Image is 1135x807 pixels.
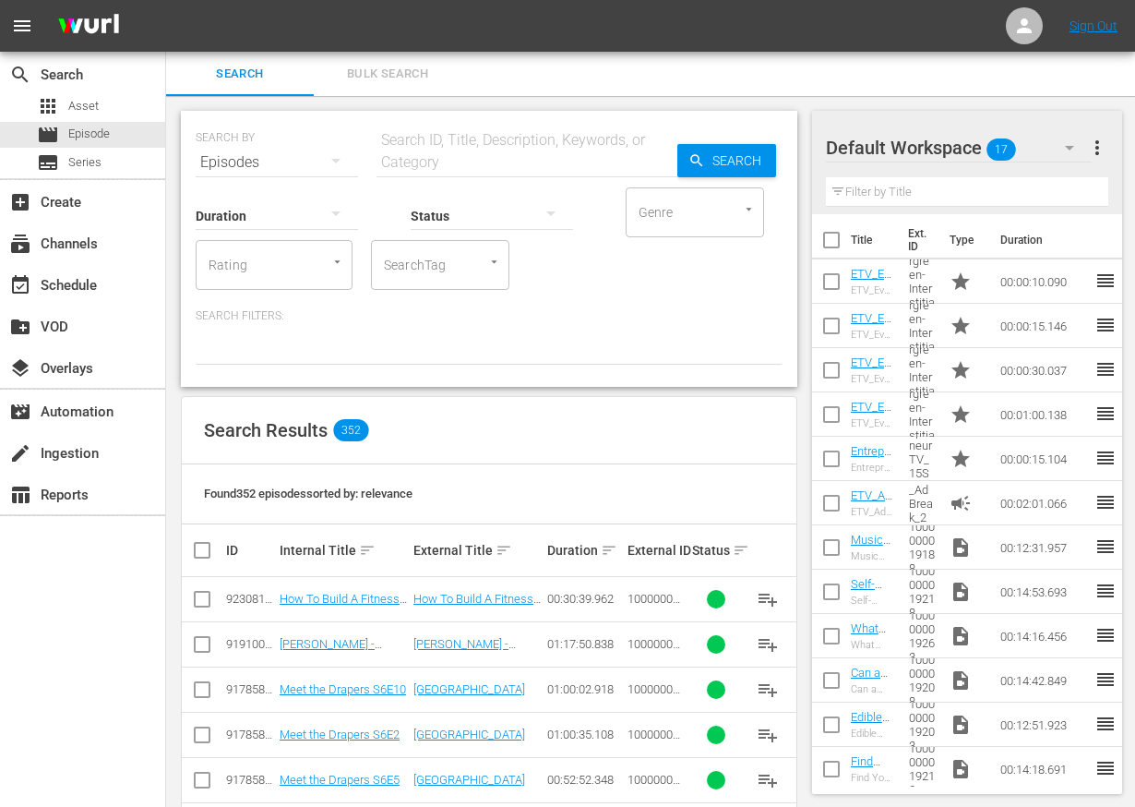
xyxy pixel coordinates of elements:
[9,191,31,213] span: Create
[547,682,622,696] div: 01:00:02.918
[37,95,59,117] span: Asset
[993,614,1094,658] td: 00:14:16.456
[993,259,1094,304] td: 00:00:10.090
[740,200,758,218] button: Open
[413,773,525,787] a: [GEOGRAPHIC_DATA]
[902,392,942,437] td: ETV_Evergreen-Interstitial_60s
[851,710,894,807] a: Edible Selfies, Extreme Beer Pong and More!
[37,124,59,146] span: Episode
[851,284,894,296] div: ETV_Evergreen-Interstitial_10s
[413,539,542,561] div: External Title
[851,728,894,740] div: Edible Selfies, Extreme Beer Pong and More!
[196,137,358,188] div: Episodes
[851,577,882,632] a: Self-Made Self-Care
[851,444,894,500] a: EntrepreneurTV_15Sec_ID_2
[547,637,622,651] div: 01:17:50.838
[851,506,894,518] div: ETV_AdBreak_2min
[826,122,1093,174] div: Default Workspace
[757,679,779,701] span: playlist_add
[902,747,942,791] td: 1000000019213
[9,442,31,464] span: Ingestion
[851,488,892,530] a: ETV_AdBreak_2min
[733,542,749,559] span: sort
[1094,624,1117,646] span: reorder
[1094,668,1117,691] span: reorder
[851,683,894,695] div: Can a Saliva Test Tell You Whether He's the One?
[627,592,686,620] span: 1000000019194
[280,637,397,693] a: [PERSON_NAME] - Social Media Strategic Growth, Finding Your Niche, and Branding
[226,773,274,787] div: 91785836
[851,550,894,562] div: Music Mogul [PERSON_NAME] Drops Business & Life Keys
[280,682,406,696] a: Meet the Drapers S6E10
[950,271,972,293] span: Promo
[989,214,1100,266] th: Duration
[902,614,942,658] td: 1000000019263
[851,214,897,266] th: Title
[950,536,972,559] span: Video
[1086,126,1108,170] button: more_vert
[68,125,110,143] span: Episode
[757,724,779,746] span: playlist_add
[1094,403,1117,425] span: reorder
[938,214,989,266] th: Type
[1094,757,1117,779] span: reorder
[547,773,622,787] div: 00:52:52.348
[851,355,894,411] a: ETV_Evergreen-Interstitial_30s
[1086,137,1108,159] span: more_vert
[413,728,525,741] a: [GEOGRAPHIC_DATA]
[9,233,31,255] span: Channels
[1094,270,1117,292] span: reorder
[851,666,892,777] a: Can a Saliva Test Tell You Whether He's the One?
[1094,358,1117,380] span: reorder
[851,267,894,322] a: ETV_Evergreen-Interstitial_10s
[851,329,894,341] div: ETV_Evergreen-Interstitial_15s
[68,97,99,115] span: Asset
[376,129,677,174] div: Search ID, Title, Description, Keywords, or Category
[1094,314,1117,336] span: reorder
[413,682,525,696] a: [GEOGRAPHIC_DATA]
[757,633,779,656] span: playlist_add
[993,481,1094,525] td: 00:02:01.066
[993,392,1094,437] td: 00:01:00.138
[280,773,400,787] a: Meet the Drapers S6E5
[851,311,894,367] a: ETV_Evergreen-Interstitial_15s
[950,625,972,647] span: Video
[993,658,1094,703] td: 00:14:42.849
[993,437,1094,481] td: 00:00:15.104
[950,669,972,692] span: Video
[993,570,1094,614] td: 00:14:53.693
[496,542,512,559] span: sort
[993,747,1094,791] td: 00:14:18.691
[1094,491,1117,513] span: reorder
[986,130,1016,169] span: 17
[1094,536,1117,558] span: reorder
[897,214,938,266] th: Ext. ID
[226,592,274,606] div: 92308151
[950,403,972,426] span: Promo
[757,588,779,610] span: playlist_add
[1094,447,1117,469] span: reorder
[851,373,894,385] div: ETV_Evergreen-Interstitial_30s
[993,703,1094,747] td: 00:12:51.923
[902,481,942,525] td: ETV_AdBreak_2min
[547,592,622,606] div: 00:30:39.962
[359,542,376,559] span: sort
[851,400,894,455] a: ETV_Evergreen-Interstitial_60s
[280,592,407,633] a: How To Build A Fitness Empire With Clients Like [PERSON_NAME]
[37,151,59,174] span: Series
[851,417,894,429] div: ETV_Evergreen-Interstitial_60s
[9,401,31,423] span: Automation
[746,713,790,757] button: playlist_add
[547,539,622,561] div: Duration
[226,543,274,558] div: ID
[902,570,942,614] td: 1000000019218
[9,357,31,379] span: Overlays
[627,773,686,801] span: 1000000052740
[851,621,892,732] a: What Could You Build With Another $500,000?
[280,728,400,741] a: Meet the Drapers S6E2
[547,728,622,741] div: 01:00:35.108
[851,754,881,796] a: Find Your Niche
[950,315,972,337] span: Promo
[627,682,686,710] span: 1000000052747
[204,487,412,500] span: Found 352 episodes sorted by: relevance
